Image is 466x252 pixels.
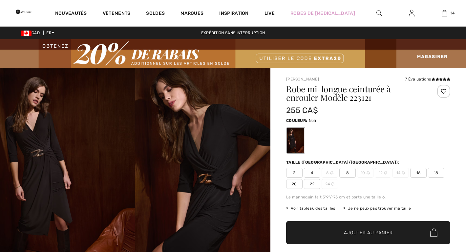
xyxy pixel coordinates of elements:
img: 1ère Avenue [16,5,32,18]
span: Couleur: [286,118,307,123]
a: Nouveautés [55,11,87,17]
span: 12 [375,168,391,178]
img: ring-m.svg [331,182,334,186]
span: Ajouter au panier [344,229,393,236]
span: 20 [286,179,303,189]
img: ring-m.svg [367,171,370,174]
img: ring-m.svg [330,171,333,174]
span: 16 [410,168,427,178]
a: Soldes [146,11,165,17]
h1: Robe mi-longue ceinturée à enrouler Modèle 223121 [286,85,423,102]
span: Inspiration [219,11,248,17]
span: CAD [21,31,42,35]
span: 14 [451,10,455,16]
button: Ajouter au panier [286,221,450,244]
span: 10 [357,168,373,178]
span: FR [46,31,54,35]
div: Noir [287,128,304,153]
span: Voir tableau des tailles [286,205,335,211]
div: 7 Évaluations [405,76,450,82]
div: Je ne peux pas trouver ma taille [343,205,411,211]
a: Vêtements [103,11,131,17]
a: Marques [180,11,203,17]
span: 14 [392,168,409,178]
img: ring-m.svg [384,171,387,174]
img: Mon panier [442,9,447,17]
img: Mes infos [409,9,414,17]
span: 18 [428,168,444,178]
img: recherche [376,9,382,17]
a: Live [265,10,275,17]
span: 2 [286,168,303,178]
img: Bag.svg [430,228,437,237]
a: 14 [429,9,460,17]
a: [PERSON_NAME] [286,77,319,81]
span: 22 [304,179,320,189]
a: Robes de [MEDICAL_DATA] [290,10,355,17]
img: Canadian Dollar [21,31,32,36]
span: 255 CA$ [286,106,318,115]
div: Le mannequin fait 5'9"/175 cm et porte une taille 6. [286,194,450,200]
span: 6 [322,168,338,178]
div: Taille ([GEOGRAPHIC_DATA]/[GEOGRAPHIC_DATA]): [286,159,401,165]
span: 24 [322,179,338,189]
a: Se connecter [404,9,420,17]
span: 4 [304,168,320,178]
span: Noir [309,118,317,123]
img: ring-m.svg [402,171,405,174]
span: 8 [339,168,356,178]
